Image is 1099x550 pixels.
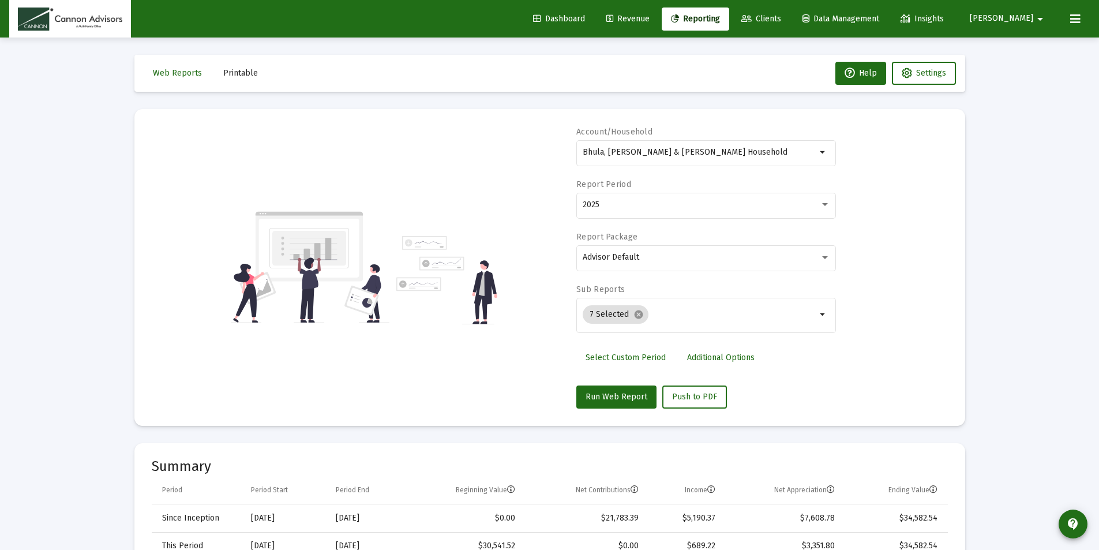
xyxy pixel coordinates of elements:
img: reporting-alt [396,236,497,324]
td: Since Inception [152,504,243,532]
span: Revenue [606,14,650,24]
span: Push to PDF [672,392,717,402]
button: Printable [214,62,267,85]
td: $34,582.54 [843,504,947,532]
span: 2025 [583,200,599,209]
mat-chip-list: Selection [583,303,816,326]
mat-icon: arrow_drop_down [816,308,830,321]
td: Column Beginning Value [408,477,523,504]
span: Additional Options [687,353,755,362]
button: Settings [892,62,956,85]
div: Net Contributions [576,485,639,495]
mat-card-title: Summary [152,461,948,472]
div: Beginning Value [456,485,515,495]
mat-icon: contact_support [1066,517,1080,531]
span: Printable [223,68,258,78]
td: Column Period Start [243,477,328,504]
span: Web Reports [153,68,202,78]
div: Income [685,485,715,495]
td: $5,190.37 [647,504,723,532]
label: Account/Household [576,127,652,137]
div: [DATE] [251,512,320,524]
div: [DATE] [336,512,400,524]
td: $21,783.39 [523,504,647,532]
div: Period [162,485,182,495]
a: Revenue [597,8,659,31]
td: $7,608.78 [723,504,843,532]
button: Web Reports [144,62,211,85]
mat-icon: arrow_drop_down [816,145,830,159]
td: Column Period [152,477,243,504]
div: Period End [336,485,369,495]
span: Dashboard [533,14,585,24]
span: Insights [901,14,944,24]
input: Search or select an account or household [583,148,816,157]
td: Column Net Appreciation [723,477,843,504]
span: Settings [916,68,946,78]
span: Reporting [671,14,720,24]
a: Data Management [793,8,888,31]
a: Clients [732,8,790,31]
button: Push to PDF [662,386,727,409]
span: Help [845,68,877,78]
div: Period Start [251,485,288,495]
mat-icon: arrow_drop_down [1033,8,1047,31]
img: reporting [231,210,389,324]
mat-chip: 7 Selected [583,305,648,324]
button: Run Web Report [576,386,657,409]
td: Column Ending Value [843,477,947,504]
a: Reporting [662,8,729,31]
button: [PERSON_NAME] [956,7,1061,30]
span: Data Management [802,14,879,24]
mat-icon: cancel [633,309,644,320]
label: Report Package [576,232,637,242]
span: Clients [741,14,781,24]
label: Report Period [576,179,631,189]
span: Advisor Default [583,252,639,262]
label: Sub Reports [576,285,625,294]
td: Column Net Contributions [523,477,647,504]
button: Help [835,62,886,85]
td: Column Period End [328,477,408,504]
img: Dashboard [18,8,122,31]
span: Run Web Report [586,392,647,402]
div: Ending Value [888,485,937,495]
a: Dashboard [524,8,594,31]
span: [PERSON_NAME] [970,14,1033,24]
span: Select Custom Period [586,353,666,362]
td: $0.00 [408,504,523,532]
div: Net Appreciation [774,485,835,495]
a: Insights [891,8,953,31]
td: Column Income [647,477,723,504]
